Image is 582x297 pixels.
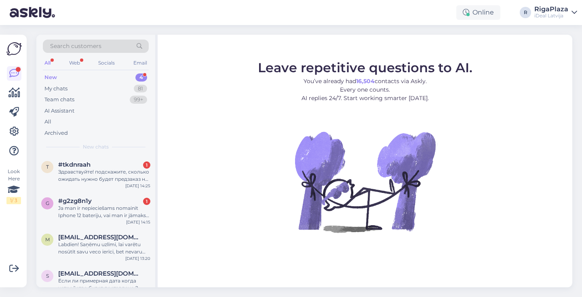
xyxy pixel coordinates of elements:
[58,277,150,292] div: Если ли примерная дата когда устройство будет доставлено ?
[6,168,21,204] div: Look Here
[58,161,91,168] span: #tkdnraah
[258,60,472,75] span: Leave repetitive questions to AI.
[46,164,49,170] span: t
[58,270,142,277] span: sasa11693@icloud.com
[67,58,82,68] div: Web
[44,73,57,82] div: New
[125,255,150,261] div: [DATE] 13:20
[45,236,50,243] span: m
[135,73,147,82] div: 4
[125,183,150,189] div: [DATE] 14:25
[292,109,438,254] img: No Chat active
[50,42,101,50] span: Search customers
[534,6,568,13] div: RigaPlaza
[6,197,21,204] div: 1 / 3
[130,96,147,104] div: 99+
[58,241,150,255] div: Labdien! Saņēmu uzlīmi, lai varētu nosūtīt savu veco ierīci, bet nevaru saprast kurš kods un kur ...
[97,58,116,68] div: Socials
[456,5,500,20] div: Online
[534,13,568,19] div: iDeal Latvija
[258,77,472,102] p: You’ve already had contacts via Askly. Every one counts. AI replies 24/7. Start working smarter [...
[58,197,92,205] span: #g2zg8n1y
[134,85,147,93] div: 81
[534,6,577,19] a: RigaPlazaiDeal Latvija
[46,200,49,206] span: g
[143,161,150,169] div: 1
[356,77,375,85] b: 16,504
[83,143,109,151] span: New chats
[44,118,51,126] div: All
[44,96,74,104] div: Team chats
[44,85,67,93] div: My chats
[520,7,531,18] div: R
[58,205,150,219] div: Ja man ir nepieciešams nomainīt Iphone 12 bateriju, vai man ir jāmaksā tikai tie 89€ vai vēl papi...
[6,41,22,56] img: Askly Logo
[143,198,150,205] div: 1
[126,219,150,225] div: [DATE] 14:15
[43,58,52,68] div: All
[132,58,149,68] div: Email
[44,107,74,115] div: AI Assistant
[58,168,150,183] div: Здравствуйте! подскажите, сколько ожидать нужно будет предзаказ на Айфон 17 про в [GEOGRAPHIC_DATA]?
[46,273,49,279] span: s
[44,129,68,137] div: Archived
[58,234,142,241] span: modzo6@inbox.lv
